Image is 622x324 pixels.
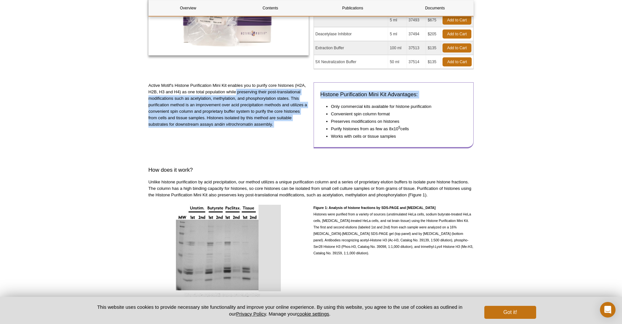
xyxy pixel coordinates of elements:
div: Open Intercom Messenger [600,302,616,318]
td: $205 [426,27,441,41]
p: Unlike histone purification by acid precipitation, our method utilizes a unique purification colu... [148,179,474,198]
strong: Figure 1: Analysis of histone fractions by SDS-PAGE and [MEDICAL_DATA] [314,206,436,210]
td: $135 [426,55,441,69]
td: 37493 [407,13,426,27]
a: Add to Cart [443,57,472,66]
li: Purify histones from as few as 8x10 cells [331,126,461,132]
li: Preserves modifications on histones [331,118,461,125]
button: Got it! [484,306,536,319]
span: Histones were purified from a variety of sources (unstimulated HeLa cells, sodium butyrate-treate... [314,206,473,255]
a: Publications [313,0,392,16]
h3: Histone Purification Mini Kit Advantages: [320,91,467,98]
td: 100 ml [388,41,407,55]
a: Overview [149,0,227,16]
a: Add to Cart [443,16,471,25]
i: in vitro [222,122,234,127]
a: Add to Cart [443,43,471,52]
h3: How does it work? [148,166,474,174]
a: Privacy Policy [236,311,266,317]
td: $675 [426,13,441,27]
td: 37513 [407,41,426,55]
td: Deacetylase Inhibitor [314,27,388,41]
td: 37514 [407,55,426,69]
td: 5 ml [388,27,407,41]
a: Documents [396,0,474,16]
td: Extraction Buffer [314,41,388,55]
td: $135 [426,41,441,55]
td: 37494 [407,27,426,41]
button: cookie settings [297,311,329,317]
td: 5 ml [388,13,407,27]
li: Only commercial kits available for histone purification [331,103,461,110]
a: Add to Cart [443,29,471,39]
li: Works with cells or tissue samples [331,133,461,140]
td: 50 ml [388,55,407,69]
td: 5X Neutralization Buffer [314,55,388,69]
li: Convenient spin column format [331,111,461,117]
a: Contents [231,0,310,16]
sup: 5 [398,125,400,129]
p: This website uses cookies to provide necessary site functionality and improve your online experie... [86,304,474,317]
p: Active Motif's Histone Purification Mini Kit enables you to purify core histones (H2A, H2B, H3 an... [148,82,309,128]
